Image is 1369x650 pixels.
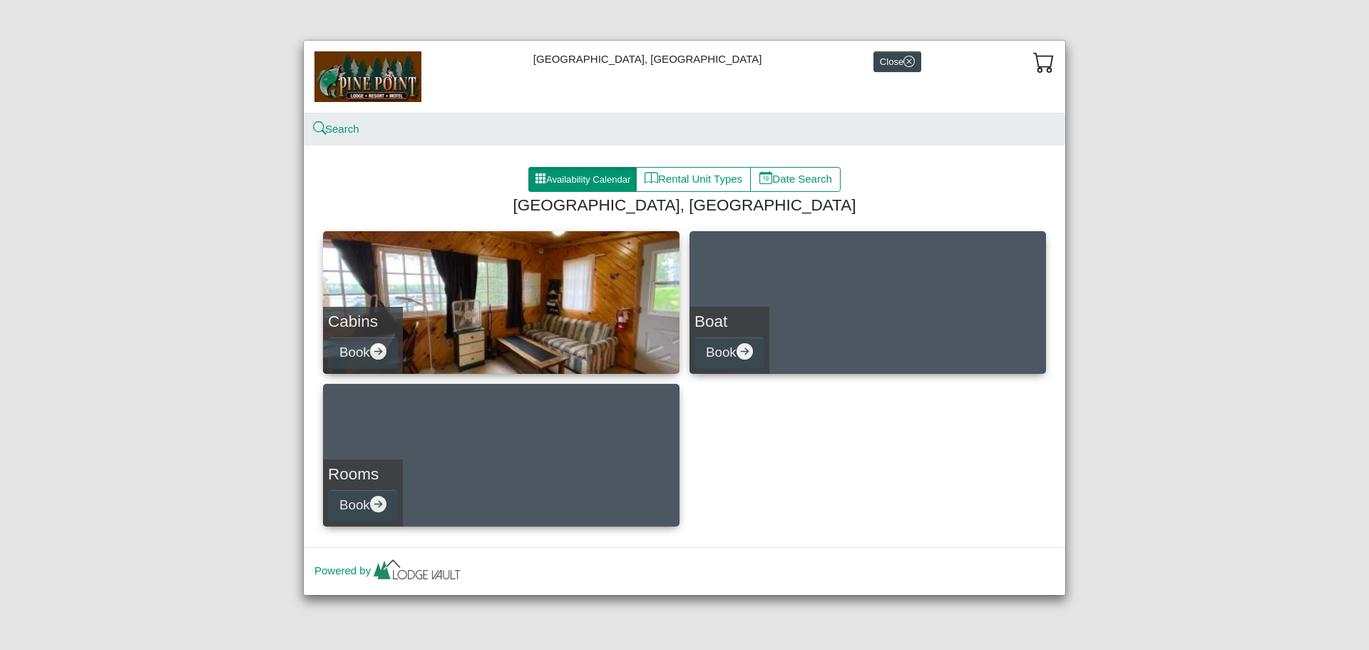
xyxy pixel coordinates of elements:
[737,343,753,360] svg: arrow right circle fill
[528,167,637,193] button: grid3x3 gap fillAvailability Calendar
[694,312,764,331] h4: Boat
[873,51,921,72] button: Closex circle
[645,171,658,185] svg: book
[314,564,463,577] a: Powered by
[535,173,546,184] svg: grid3x3 gap fill
[329,195,1040,215] h4: [GEOGRAPHIC_DATA], [GEOGRAPHIC_DATA]
[314,123,325,134] svg: search
[694,337,764,369] button: Bookarrow right circle fill
[314,51,421,101] img: b144ff98-a7e1-49bd-98da-e9ae77355310.jpg
[371,556,463,587] img: lv-small.ca335149.png
[759,171,773,185] svg: calendar date
[370,496,386,512] svg: arrow right circle fill
[903,56,915,67] svg: x circle
[370,343,386,360] svg: arrow right circle fill
[328,464,398,484] h4: Rooms
[1033,51,1055,73] svg: cart
[750,167,841,193] button: calendar dateDate Search
[328,312,398,331] h4: Cabins
[328,489,398,522] button: Bookarrow right circle fill
[636,167,751,193] button: bookRental Unit Types
[304,41,1065,113] div: [GEOGRAPHIC_DATA], [GEOGRAPHIC_DATA]
[314,123,359,135] a: searchSearch
[328,337,398,369] button: Bookarrow right circle fill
